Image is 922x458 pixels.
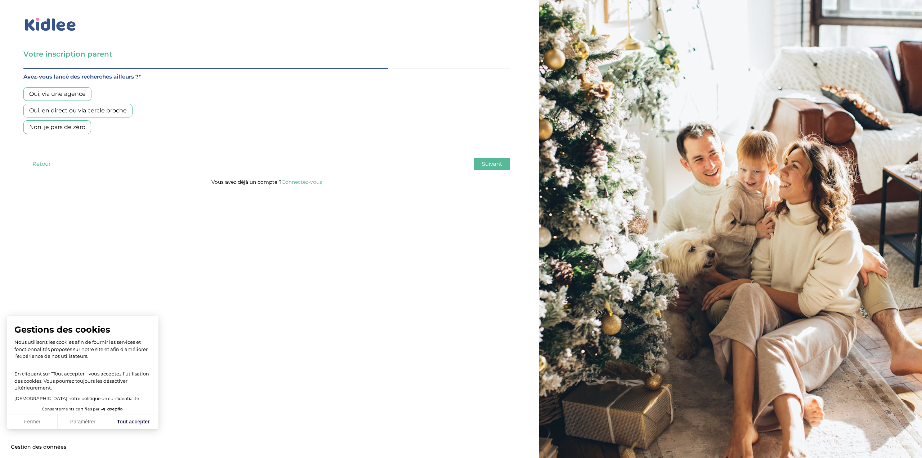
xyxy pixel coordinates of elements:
p: En cliquant sur ”Tout accepter”, vous acceptez l’utilisation des cookies. Vous pourrez toujours l... [14,364,151,392]
div: Non, je pars de zéro [23,120,91,134]
span: Consentements certifiés par [42,407,99,411]
button: Fermer le widget sans consentement [6,440,71,455]
a: Connectez-vous [282,179,322,185]
button: Tout accepter [108,414,158,430]
span: Gestion des données [11,444,66,450]
button: Retour [23,158,59,170]
button: Fermer [7,414,58,430]
a: [DEMOGRAPHIC_DATA] notre politique de confidentialité [14,396,139,401]
button: Paramétrer [58,414,108,430]
div: Oui, en direct ou via cercle proche [23,104,133,117]
label: Avez-vous lancé des recherches ailleurs ?* [23,72,510,81]
div: Oui, via une agence [23,87,91,101]
span: Gestions des cookies [14,324,151,335]
img: logo_kidlee_bleu [23,16,77,33]
h3: Votre inscription parent [23,49,510,59]
p: Nous utilisons les cookies afin de fournir les services et fonctionnalités proposés sur notre sit... [14,339,151,360]
svg: Axeptio [101,399,122,420]
p: Vous avez déjà un compte ? [23,177,510,187]
button: Suivant [474,158,510,170]
span: Suivant [482,160,502,167]
button: Consentements certifiés par [38,405,127,414]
